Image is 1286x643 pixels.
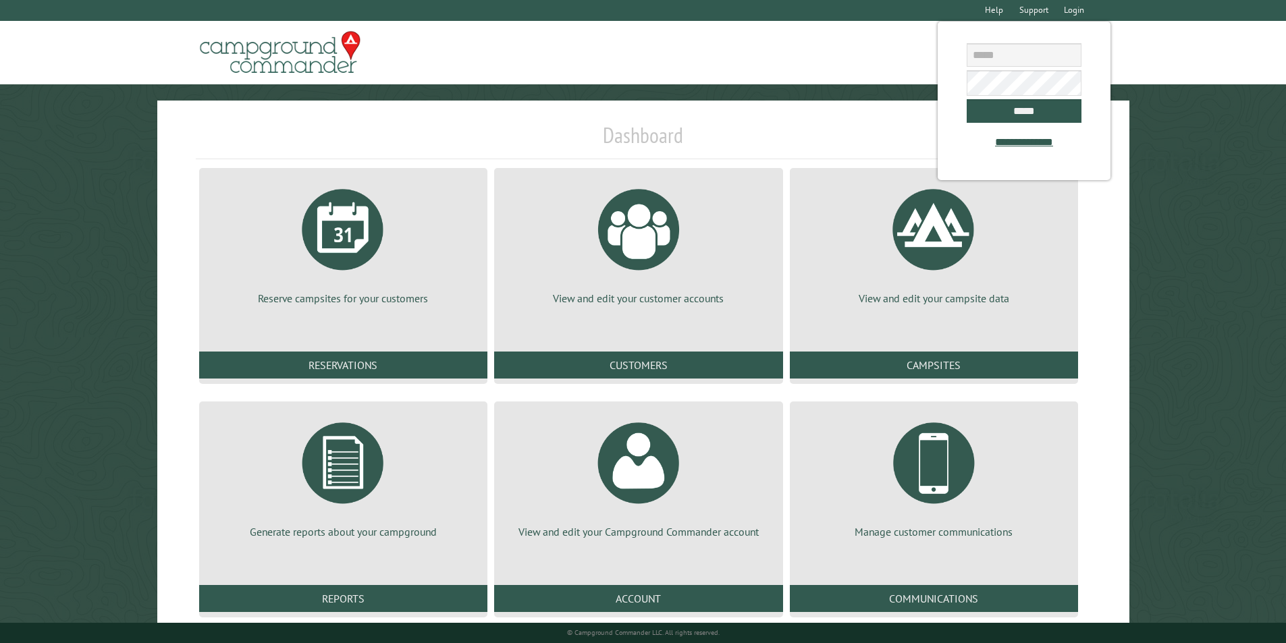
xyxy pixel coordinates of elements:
a: View and edit your Campground Commander account [510,412,766,539]
a: Reserve campsites for your customers [215,179,471,306]
a: Generate reports about your campground [215,412,471,539]
p: Reserve campsites for your customers [215,291,471,306]
img: Campground Commander [196,26,365,79]
small: © Campground Commander LLC. All rights reserved. [567,628,720,637]
a: Manage customer communications [806,412,1062,539]
a: Reservations [199,352,487,379]
p: View and edit your customer accounts [510,291,766,306]
a: View and edit your customer accounts [510,179,766,306]
a: Communications [790,585,1078,612]
h1: Dashboard [196,122,1091,159]
p: View and edit your campsite data [806,291,1062,306]
a: Account [494,585,782,612]
a: View and edit your campsite data [806,179,1062,306]
p: Generate reports about your campground [215,524,471,539]
p: View and edit your Campground Commander account [510,524,766,539]
a: Customers [494,352,782,379]
a: Reports [199,585,487,612]
p: Manage customer communications [806,524,1062,539]
a: Campsites [790,352,1078,379]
